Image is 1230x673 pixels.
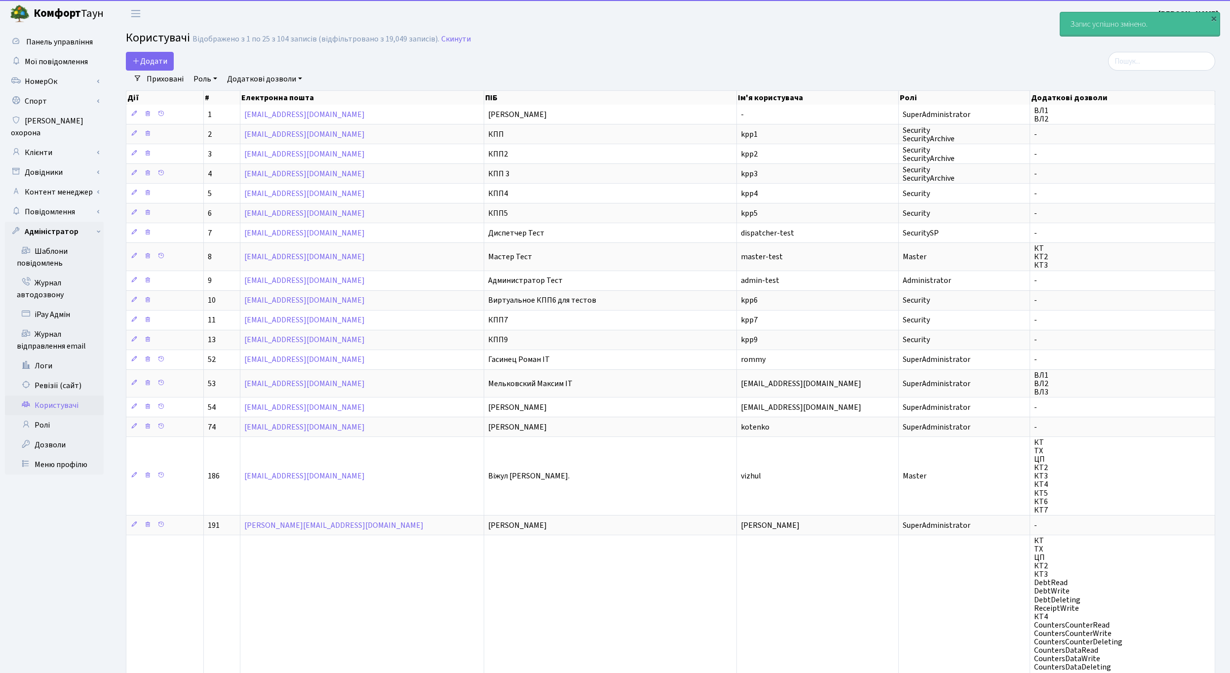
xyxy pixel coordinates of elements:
span: КПП9 [488,335,508,346]
b: [PERSON_NAME] [1158,8,1218,19]
b: Комфорт [34,5,81,21]
a: [EMAIL_ADDRESS][DOMAIN_NAME] [244,129,365,140]
a: Скинути [441,35,471,44]
span: SuperAdministrator [903,402,970,413]
span: - [1034,295,1037,306]
span: КТ ТХ ЦП КТ2 КТ3 КТ4 КТ5 КТ6 КТ7 [1034,437,1048,515]
a: [PERSON_NAME] охорона [5,111,104,143]
span: SuperAdministrator [903,109,970,120]
span: - [1034,335,1037,346]
span: kpp9 [741,335,758,346]
a: [EMAIL_ADDRESS][DOMAIN_NAME] [244,208,365,219]
span: 8 [208,251,212,262]
span: - [1034,168,1037,179]
span: [EMAIL_ADDRESS][DOMAIN_NAME] [741,378,861,389]
a: Спорт [5,91,104,111]
a: [EMAIL_ADDRESS][DOMAIN_NAME] [244,276,365,286]
span: КПП2 [488,149,508,159]
span: Master [903,471,926,481]
a: [EMAIL_ADDRESS][DOMAIN_NAME] [244,109,365,120]
span: 53 [208,378,216,389]
span: Панель управління [26,37,93,47]
span: admin-test [741,276,779,286]
span: Security [903,208,930,219]
span: [EMAIL_ADDRESS][DOMAIN_NAME] [741,402,861,413]
a: [EMAIL_ADDRESS][DOMAIN_NAME] [244,335,365,346]
div: Запис успішно змінено. [1060,12,1220,36]
a: [EMAIL_ADDRESS][DOMAIN_NAME] [244,315,365,326]
th: Електронна пошта [240,91,484,105]
span: Administrator [903,276,951,286]
span: - [1034,208,1037,219]
a: Адміністратор [5,222,104,241]
span: rommy [741,355,766,365]
a: Панель управління [5,32,104,52]
th: Ім'я користувача [737,91,899,105]
span: 13 [208,335,216,346]
a: Додаткові дозволи [223,71,306,87]
a: [EMAIL_ADDRESS][DOMAIN_NAME] [244,251,365,262]
span: Користувачі [126,29,190,46]
span: - [1034,149,1037,159]
span: SuperAdministrator [903,355,970,365]
a: Дозволи [5,435,104,455]
span: master-test [741,251,783,262]
span: 7 [208,228,212,238]
span: - [1034,315,1037,326]
a: Користувачі [5,396,104,415]
a: Довідники [5,162,104,182]
a: Шаблони повідомлень [5,241,104,273]
th: # [204,91,240,105]
span: [PERSON_NAME] [488,422,547,433]
div: Відображено з 1 по 25 з 104 записів (відфільтровано з 19,049 записів). [192,35,439,44]
span: ВЛ1 ВЛ2 ВЛ3 [1034,370,1048,397]
a: Мої повідомлення [5,52,104,72]
span: КПП [488,129,504,140]
span: Security [903,335,930,346]
span: 9 [208,276,212,286]
span: kpp4 [741,188,758,199]
span: - [1034,520,1037,531]
span: kpp2 [741,149,758,159]
th: ПІБ [484,91,737,105]
a: Клієнти [5,143,104,162]
a: Ревізії (сайт) [5,376,104,396]
th: Додаткові дозволи [1030,91,1215,105]
a: Роль [190,71,221,87]
span: kotenko [741,422,769,433]
button: Переключити навігацію [123,5,148,22]
a: [EMAIL_ADDRESS][DOMAIN_NAME] [244,168,365,179]
span: vizhul [741,471,761,481]
span: 3 [208,149,212,159]
span: Мастер Тест [488,251,532,262]
span: КПП5 [488,208,508,219]
span: - [1034,188,1037,199]
span: Security [903,315,930,326]
a: Логи [5,356,104,376]
span: - [1034,355,1037,365]
span: Администратор Тест [488,276,563,286]
span: КПП7 [488,315,508,326]
span: kpp7 [741,315,758,326]
span: [PERSON_NAME] [488,109,547,120]
a: [EMAIL_ADDRESS][DOMAIN_NAME] [244,355,365,365]
a: [EMAIL_ADDRESS][DOMAIN_NAME] [244,295,365,306]
span: Додати [132,56,167,67]
span: Виртуальное КПП6 для тестов [488,295,596,306]
span: Security SecurityArchive [903,164,955,184]
a: [EMAIL_ADDRESS][DOMAIN_NAME] [244,402,365,413]
span: 74 [208,422,216,433]
span: 1 [208,109,212,120]
span: [PERSON_NAME] [488,520,547,531]
a: Ролі [5,415,104,435]
span: КПП4 [488,188,508,199]
a: [EMAIL_ADDRESS][DOMAIN_NAME] [244,149,365,159]
img: logo.png [10,4,30,24]
span: Віжул [PERSON_NAME]. [488,471,570,481]
span: 11 [208,315,216,326]
span: 191 [208,520,220,531]
span: 52 [208,355,216,365]
span: Security SecurityArchive [903,145,955,164]
span: Таун [34,5,104,22]
span: kpp6 [741,295,758,306]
